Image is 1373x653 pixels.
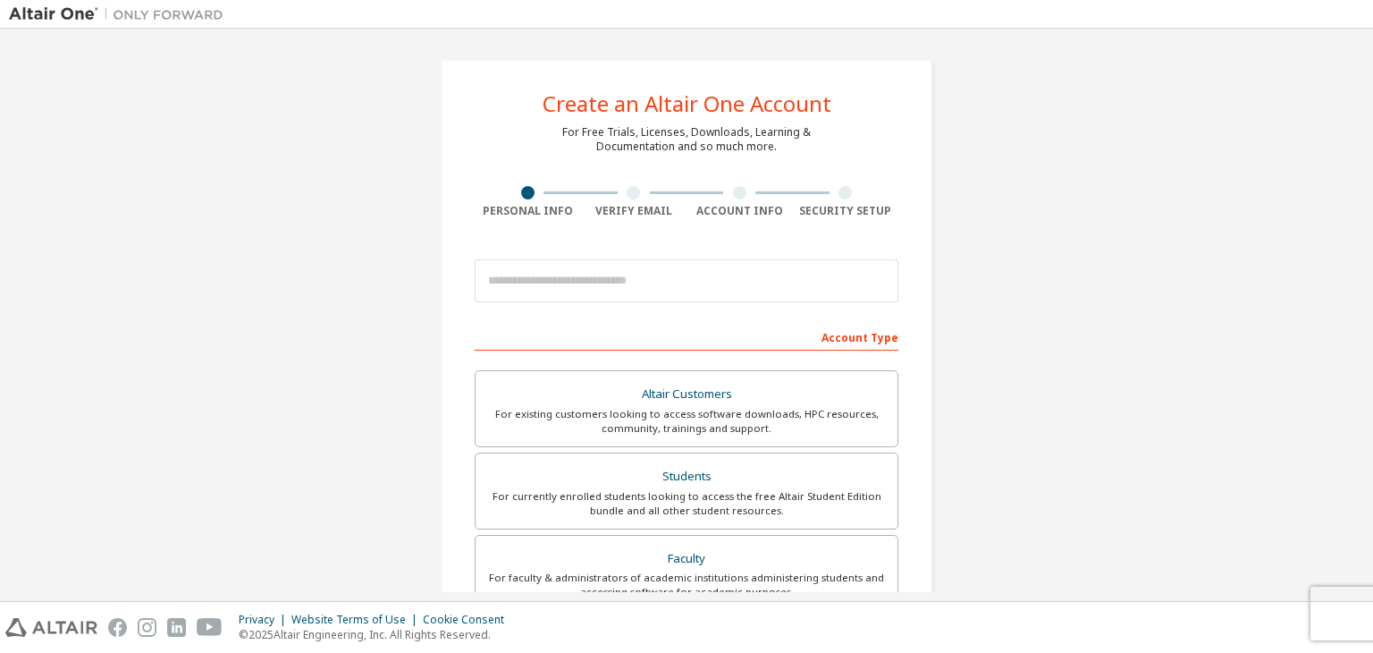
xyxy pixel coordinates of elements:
[486,547,887,572] div: Faculty
[486,489,887,518] div: For currently enrolled students looking to access the free Altair Student Edition bundle and all ...
[475,322,898,351] div: Account Type
[486,382,887,407] div: Altair Customers
[108,618,127,637] img: facebook.svg
[486,464,887,489] div: Students
[138,618,156,637] img: instagram.svg
[581,204,687,218] div: Verify Email
[793,204,899,218] div: Security Setup
[291,613,423,627] div: Website Terms of Use
[239,613,291,627] div: Privacy
[423,613,515,627] div: Cookie Consent
[5,618,97,637] img: altair_logo.svg
[167,618,186,637] img: linkedin.svg
[475,204,581,218] div: Personal Info
[239,627,515,642] p: © 2025 Altair Engineering, Inc. All Rights Reserved.
[686,204,793,218] div: Account Info
[562,125,811,154] div: For Free Trials, Licenses, Downloads, Learning & Documentation and so much more.
[486,407,887,436] div: For existing customers looking to access software downloads, HPC resources, community, trainings ...
[486,571,887,599] div: For faculty & administrators of academic institutions administering students and accessing softwa...
[543,93,831,114] div: Create an Altair One Account
[9,5,232,23] img: Altair One
[197,618,223,637] img: youtube.svg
